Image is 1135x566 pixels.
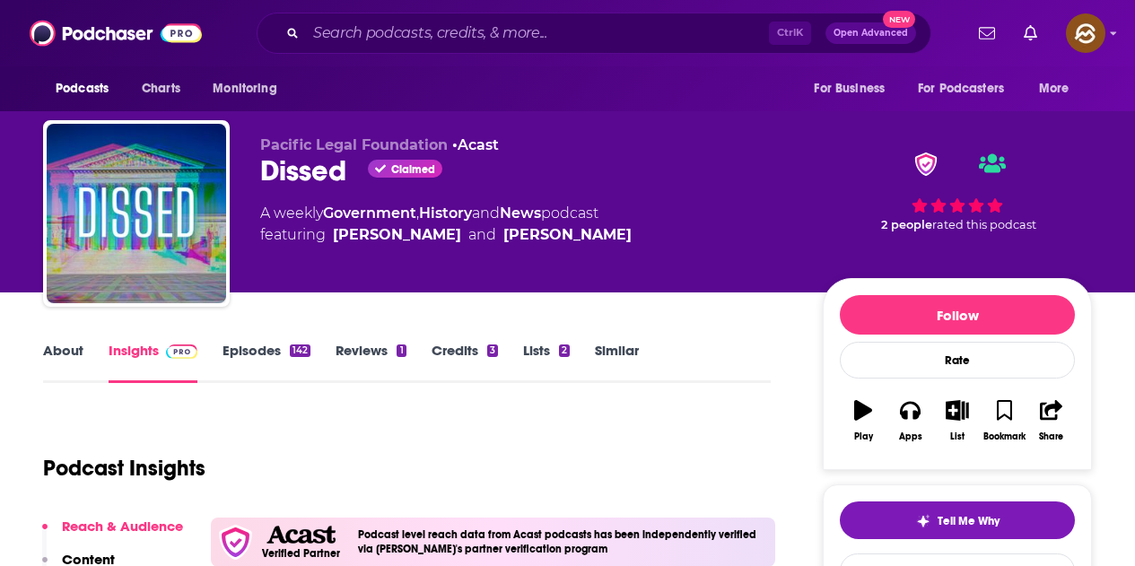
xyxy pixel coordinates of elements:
div: 3 [487,344,498,357]
span: Podcasts [56,76,109,101]
span: For Podcasters [918,76,1004,101]
span: Claimed [391,165,435,174]
a: Acast [458,136,499,153]
img: Acast [266,526,335,544]
a: Credits3 [432,342,498,383]
a: About [43,342,83,383]
button: Apps [886,388,933,453]
span: Tell Me Why [938,514,1000,528]
button: Play [840,388,886,453]
span: and [472,205,500,222]
a: Show notifications dropdown [972,18,1002,48]
div: 142 [290,344,310,357]
img: verfied icon [218,525,253,560]
button: Reach & Audience [42,518,183,551]
span: Logged in as hey85204 [1066,13,1105,53]
a: Episodes142 [223,342,310,383]
span: 2 people [881,218,932,231]
button: open menu [1026,72,1092,106]
div: Bookmark [983,431,1026,442]
a: InsightsPodchaser Pro [109,342,197,383]
span: rated this podcast [932,218,1036,231]
button: Bookmark [981,388,1027,453]
div: Share [1039,431,1063,442]
img: tell me why sparkle [916,514,930,528]
a: Elizabeth Slattery [333,224,461,246]
a: News [500,205,541,222]
div: Rate [840,342,1075,379]
div: Search podcasts, credits, & more... [257,13,931,54]
span: Ctrl K [769,22,811,45]
span: • [452,136,499,153]
span: For Business [814,76,885,101]
div: Play [854,431,873,442]
a: Similar [595,342,639,383]
div: 2 [559,344,570,357]
h4: Podcast level reach data from Acast podcasts has been independently verified via [PERSON_NAME]'s ... [358,528,768,555]
a: History [419,205,472,222]
img: Podchaser - Follow, Share and Rate Podcasts [30,16,202,50]
div: List [950,431,965,442]
button: open menu [43,72,132,106]
div: verified Badge 2 peoplerated this podcast [823,136,1092,248]
span: Charts [142,76,180,101]
a: Anastasia Boden [503,224,632,246]
button: Show profile menu [1066,13,1105,53]
span: New [883,11,915,28]
button: List [934,388,981,453]
div: A weekly podcast [260,203,632,246]
button: Follow [840,295,1075,335]
img: Dissed [47,124,226,303]
div: 1 [397,344,406,357]
span: Open Advanced [834,29,908,38]
div: Apps [899,431,922,442]
span: More [1039,76,1070,101]
button: Open AdvancedNew [825,22,916,44]
span: and [468,224,496,246]
img: User Profile [1066,13,1105,53]
button: open menu [200,72,300,106]
span: , [416,205,419,222]
a: Show notifications dropdown [1017,18,1044,48]
span: Monitoring [213,76,276,101]
a: Reviews1 [336,342,406,383]
h5: Verified Partner [262,548,340,559]
a: Government [323,205,416,222]
span: featuring [260,224,632,246]
img: verified Badge [909,152,943,176]
button: open menu [801,72,907,106]
button: tell me why sparkleTell Me Why [840,501,1075,539]
a: Charts [130,72,191,106]
button: Share [1028,388,1075,453]
img: Podchaser Pro [166,344,197,359]
p: Reach & Audience [62,518,183,535]
button: open menu [906,72,1030,106]
input: Search podcasts, credits, & more... [306,19,769,48]
span: Pacific Legal Foundation [260,136,448,153]
a: Lists2 [523,342,570,383]
h1: Podcast Insights [43,455,205,482]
